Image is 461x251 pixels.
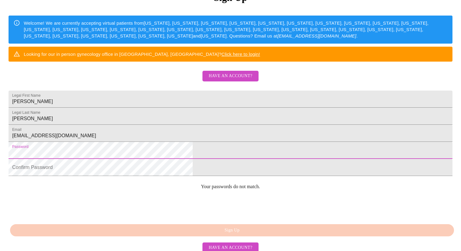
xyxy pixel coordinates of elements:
span: Have an account? [209,72,252,80]
p: Your passwords do not match. [9,184,452,189]
button: Have an account? [202,71,258,81]
a: Click here to login! [221,52,260,57]
a: Have an account? [201,245,260,250]
em: [EMAIL_ADDRESS][DOMAIN_NAME] [277,33,356,38]
div: Looking for our in person gynecology office in [GEOGRAPHIC_DATA], [GEOGRAPHIC_DATA]? [24,48,260,60]
iframe: reCAPTCHA [9,194,101,218]
a: Have an account? [201,77,260,83]
div: Welcome! We are currently accepting virtual patients from [US_STATE], [US_STATE], [US_STATE], [US... [24,17,448,42]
